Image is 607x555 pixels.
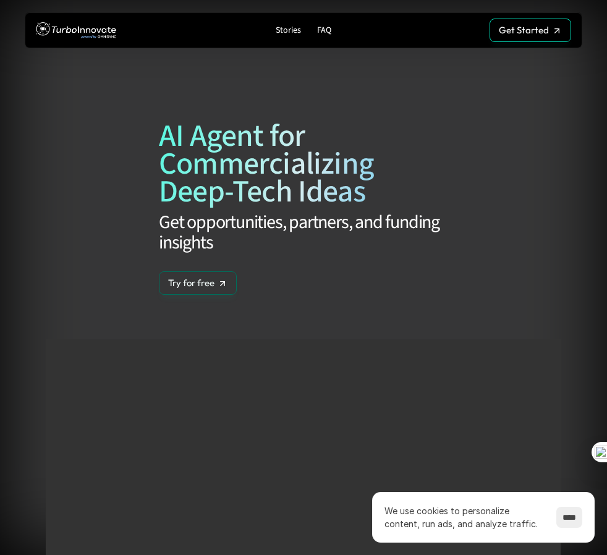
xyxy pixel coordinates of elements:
a: Get Started [490,19,571,42]
p: FAQ [317,25,331,36]
p: Stories [276,25,301,36]
a: Stories [271,22,306,39]
a: FAQ [312,22,336,39]
img: TurboInnovate Logo [36,19,116,42]
p: We use cookies to personalize content, run ads, and analyze traffic. [384,504,544,530]
p: Get Started [499,25,549,36]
